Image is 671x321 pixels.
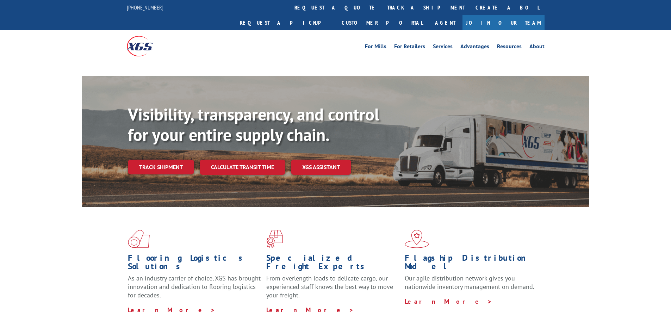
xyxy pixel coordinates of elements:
[405,254,538,274] h1: Flagship Distribution Model
[336,15,428,30] a: Customer Portal
[529,44,545,51] a: About
[128,103,379,146] b: Visibility, transparency, and control for your entire supply chain.
[394,44,425,51] a: For Retailers
[128,274,261,299] span: As an industry carrier of choice, XGS has brought innovation and dedication to flooring logistics...
[128,306,216,314] a: Learn More >
[365,44,386,51] a: For Mills
[291,160,351,175] a: XGS ASSISTANT
[428,15,462,30] a: Agent
[128,160,194,174] a: Track shipment
[497,44,522,51] a: Resources
[127,4,163,11] a: [PHONE_NUMBER]
[405,230,429,248] img: xgs-icon-flagship-distribution-model-red
[266,274,399,305] p: From overlength loads to delicate cargo, our experienced staff knows the best way to move your fr...
[266,306,354,314] a: Learn More >
[200,160,285,175] a: Calculate transit time
[266,254,399,274] h1: Specialized Freight Experts
[405,274,534,291] span: Our agile distribution network gives you nationwide inventory management on demand.
[462,15,545,30] a: Join Our Team
[235,15,336,30] a: Request a pickup
[128,230,150,248] img: xgs-icon-total-supply-chain-intelligence-red
[460,44,489,51] a: Advantages
[266,230,283,248] img: xgs-icon-focused-on-flooring-red
[405,297,492,305] a: Learn More >
[128,254,261,274] h1: Flooring Logistics Solutions
[433,44,453,51] a: Services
